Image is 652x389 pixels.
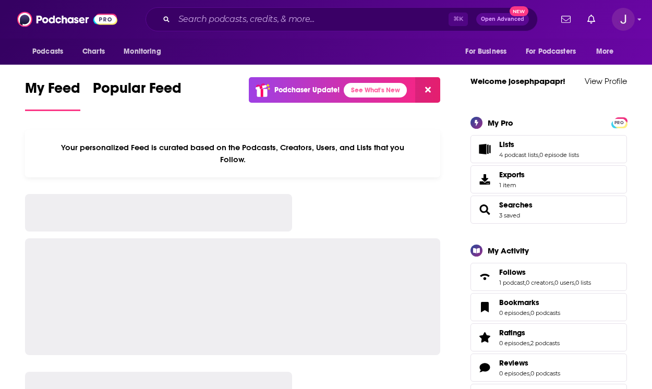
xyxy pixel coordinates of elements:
a: Follows [474,270,495,284]
span: Popular Feed [93,79,182,103]
a: 0 lists [575,279,591,286]
a: 0 episode lists [539,151,579,159]
div: My Pro [488,118,513,128]
a: 0 episodes [499,339,529,347]
a: 2 podcasts [530,339,560,347]
span: Reviews [470,354,627,382]
img: Podchaser - Follow, Share and Rate Podcasts [17,9,117,29]
span: Open Advanced [481,17,524,22]
span: , [574,279,575,286]
a: See What's New [344,83,407,98]
span: Reviews [499,358,528,368]
a: 4 podcast lists [499,151,538,159]
span: , [529,339,530,347]
button: open menu [519,42,591,62]
a: Show notifications dropdown [557,10,575,28]
button: open menu [458,42,520,62]
a: Lists [499,140,579,149]
a: View Profile [585,76,627,86]
a: Follows [499,268,591,277]
span: Lists [499,140,514,149]
a: Show notifications dropdown [583,10,599,28]
span: Exports [474,172,495,187]
a: Welcome josephpapapr! [470,76,565,86]
button: Open AdvancedNew [476,13,529,26]
button: open menu [589,42,627,62]
span: , [529,370,530,377]
span: My Feed [25,79,80,103]
button: Show profile menu [612,8,635,31]
div: Search podcasts, credits, & more... [146,7,538,31]
span: Follows [499,268,526,277]
div: Your personalized Feed is curated based on the Podcasts, Creators, Users, and Lists that you Follow. [25,130,440,177]
a: Charts [76,42,111,62]
span: Logged in as josephpapapr [612,8,635,31]
button: open menu [25,42,77,62]
span: Bookmarks [470,293,627,321]
a: Ratings [499,328,560,337]
span: Monitoring [124,44,161,59]
span: Searches [470,196,627,224]
a: Searches [499,200,533,210]
a: PRO [613,118,625,126]
a: 0 episodes [499,309,529,317]
span: PRO [613,119,625,127]
span: New [510,6,528,16]
a: 0 podcasts [530,309,560,317]
span: Podcasts [32,44,63,59]
a: Reviews [474,360,495,375]
a: 3 saved [499,212,520,219]
span: Ratings [470,323,627,351]
a: Exports [470,165,627,193]
span: For Podcasters [526,44,576,59]
a: 0 creators [526,279,553,286]
img: User Profile [612,8,635,31]
a: Lists [474,142,495,156]
a: Reviews [499,358,560,368]
a: 1 podcast [499,279,525,286]
a: My Feed [25,79,80,111]
span: For Business [465,44,506,59]
a: 0 podcasts [530,370,560,377]
a: Ratings [474,330,495,345]
a: Bookmarks [499,298,560,307]
a: Bookmarks [474,300,495,314]
span: Lists [470,135,627,163]
a: Searches [474,202,495,217]
button: open menu [116,42,174,62]
input: Search podcasts, credits, & more... [174,11,449,28]
a: 0 episodes [499,370,529,377]
span: , [553,279,554,286]
span: Ratings [499,328,525,337]
span: Exports [499,170,525,179]
span: Follows [470,263,627,291]
p: Podchaser Update! [274,86,340,94]
span: , [525,279,526,286]
span: 1 item [499,181,525,189]
span: More [596,44,614,59]
span: Charts [82,44,105,59]
span: , [538,151,539,159]
span: ⌘ K [449,13,468,26]
a: Popular Feed [93,79,182,111]
a: 0 users [554,279,574,286]
span: , [529,309,530,317]
span: Bookmarks [499,298,539,307]
div: My Activity [488,246,529,256]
